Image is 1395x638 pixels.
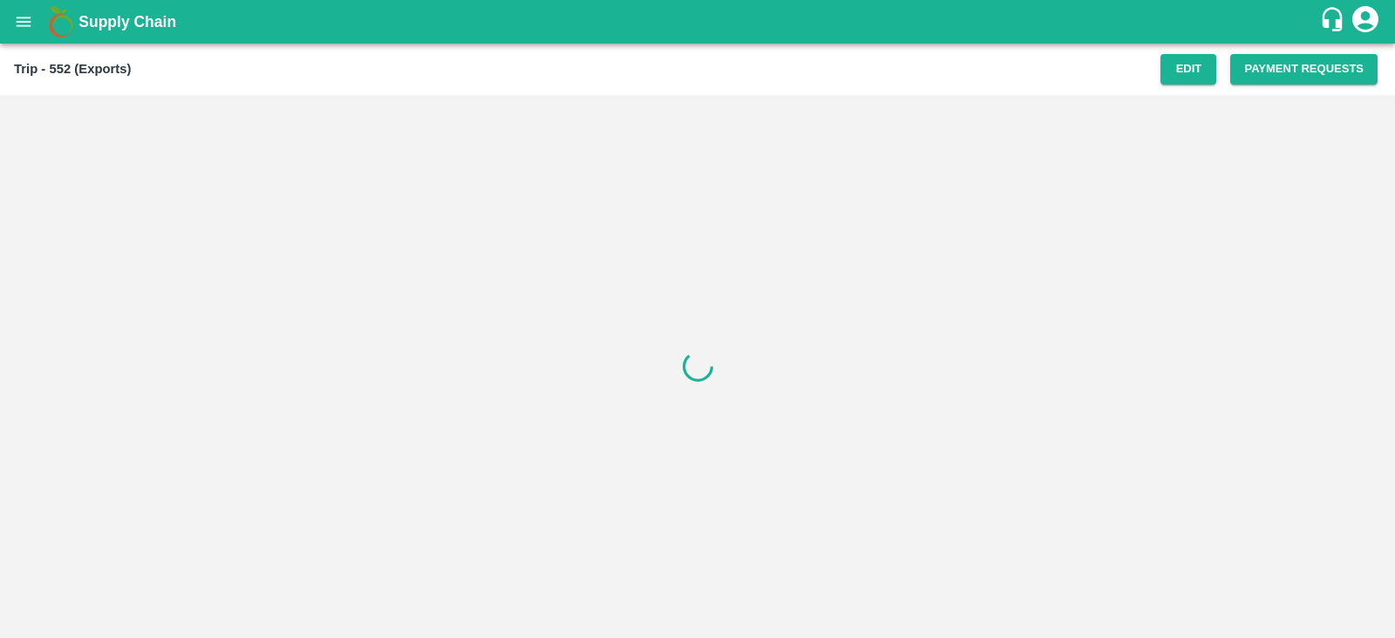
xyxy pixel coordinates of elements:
button: Edit [1160,54,1216,85]
img: logo [44,4,78,39]
div: account of current user [1350,3,1381,40]
button: open drawer [3,2,44,42]
div: customer-support [1319,6,1350,37]
b: Trip - 552 (Exports) [14,62,131,76]
a: Supply Chain [78,10,1319,34]
b: Supply Chain [78,13,176,31]
button: Payment Requests [1230,54,1378,85]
